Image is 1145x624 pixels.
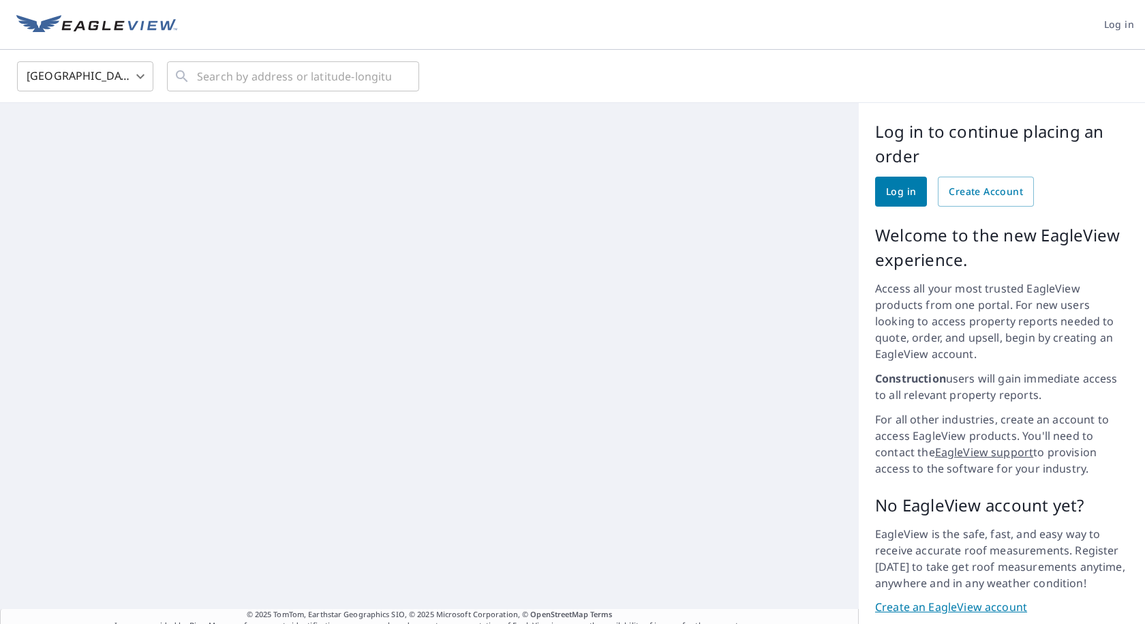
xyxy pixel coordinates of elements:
[875,223,1129,272] p: Welcome to the new EagleView experience.
[875,370,1129,403] p: users will gain immediate access to all relevant property reports.
[875,493,1129,518] p: No EagleView account yet?
[875,371,946,386] strong: Construction
[938,177,1034,207] a: Create Account
[530,609,587,619] a: OpenStreetMap
[17,57,153,95] div: [GEOGRAPHIC_DATA]
[935,445,1034,460] a: EagleView support
[247,609,613,621] span: © 2025 TomTom, Earthstar Geographics SIO, © 2025 Microsoft Corporation, ©
[197,57,391,95] input: Search by address or latitude-longitude
[875,526,1129,591] p: EagleView is the safe, fast, and easy way to receive accurate roof measurements. Register [DATE] ...
[875,411,1129,477] p: For all other industries, create an account to access EagleView products. You'll need to contact ...
[886,183,916,200] span: Log in
[1104,16,1134,33] span: Log in
[875,280,1129,362] p: Access all your most trusted EagleView products from one portal. For new users looking to access ...
[16,15,177,35] img: EV Logo
[590,609,613,619] a: Terms
[875,119,1129,168] p: Log in to continue placing an order
[875,599,1129,615] a: Create an EagleView account
[949,183,1023,200] span: Create Account
[875,177,927,207] a: Log in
